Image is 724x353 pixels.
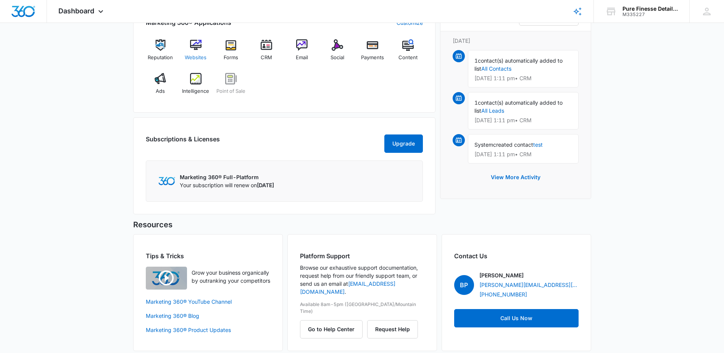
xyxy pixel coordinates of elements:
a: Intelligence [181,73,210,100]
img: Marketing 360 Logo [158,177,175,185]
span: Dashboard [58,7,94,15]
h2: Tips & Tricks [146,251,270,261]
a: Marketing 360® YouTube Channel [146,298,270,306]
a: All Contacts [481,65,511,72]
span: Forms [224,54,238,62]
span: Intelligence [182,87,209,95]
span: 1 [474,57,478,64]
a: All Leads [481,107,504,114]
a: [PERSON_NAME][EMAIL_ADDRESS][PERSON_NAME][DOMAIN_NAME] [479,281,579,289]
button: Go to Help Center [300,320,363,338]
a: Websites [181,39,210,67]
a: Reputation [146,39,175,67]
p: [DATE] 1:11 pm • CRM [474,76,572,81]
h2: Platform Support [300,251,424,261]
span: contact(s) automatically added to list [474,99,563,114]
span: Content [398,54,418,62]
span: CRM [261,54,272,62]
a: test [533,141,543,148]
span: created contact [493,141,533,148]
a: Marketing 360® Product Updates [146,326,270,334]
p: Browse our exhaustive support documentation, request help from our friendly support team, or send... [300,264,424,296]
div: account name [622,6,678,12]
span: Websites [185,54,206,62]
a: Payments [358,39,387,67]
p: [DATE] 1:11 pm • CRM [474,118,572,123]
button: Request Help [367,320,418,338]
p: [DATE] 1:11 pm • CRM [474,152,572,157]
span: BP [454,275,474,295]
span: contact(s) automatically added to list [474,57,563,72]
h2: Contact Us [454,251,579,261]
a: Ads [146,73,175,100]
p: Your subscription will renew on [180,181,274,189]
a: CRM [252,39,281,67]
a: [PHONE_NUMBER] [479,290,527,298]
span: 1 [474,99,478,106]
a: Point of Sale [216,73,246,100]
a: Content [393,39,423,67]
p: Marketing 360® Full-Platform [180,173,274,181]
h2: Subscriptions & Licenses [146,134,220,150]
img: Quick Overview Video [146,267,187,290]
p: Available 8am-5pm ([GEOGRAPHIC_DATA]/Mountain Time) [300,301,424,315]
div: account id [622,12,678,17]
span: Point of Sale [216,87,245,95]
p: Grow your business organically by outranking your competitors [192,269,270,285]
a: Request Help [367,326,418,332]
span: Payments [361,54,384,62]
a: Go to Help Center [300,326,367,332]
span: Social [331,54,344,62]
p: [DATE] [453,37,579,45]
span: Ads [156,87,165,95]
h5: Resources [133,219,591,230]
a: Forms [216,39,246,67]
p: [PERSON_NAME] [479,271,524,279]
span: [DATE] [257,182,274,188]
span: Email [296,54,308,62]
button: View More Activity [483,168,548,186]
button: Upgrade [384,134,423,153]
a: Email [287,39,317,67]
a: Marketing 360® Blog [146,312,270,320]
a: Call Us Now [454,309,579,327]
a: Social [322,39,352,67]
span: Reputation [148,54,173,62]
span: System [474,141,493,148]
